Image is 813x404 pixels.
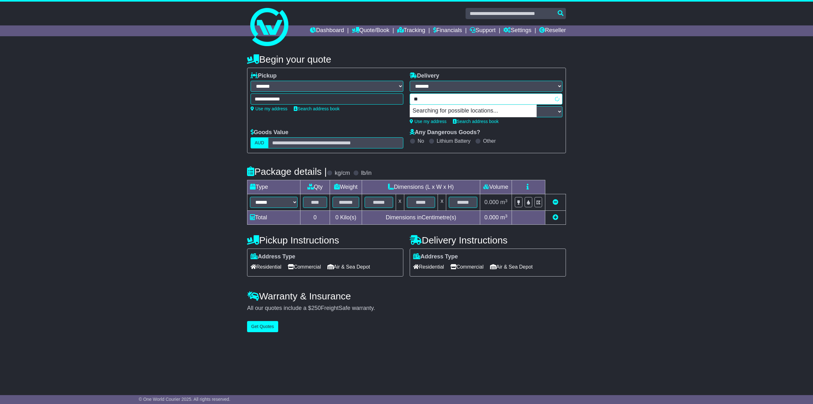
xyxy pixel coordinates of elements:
[410,72,439,79] label: Delivery
[247,235,403,245] h4: Pickup Instructions
[470,25,495,36] a: Support
[500,199,507,205] span: m
[352,25,389,36] a: Quote/Book
[294,106,339,111] a: Search address book
[247,291,566,301] h4: Warranty & Insurance
[450,262,483,272] span: Commercial
[500,214,507,221] span: m
[410,119,447,124] a: Use my address
[396,194,404,211] td: x
[330,211,362,225] td: Kilo(s)
[247,211,300,225] td: Total
[300,211,330,225] td: 0
[553,199,558,205] a: Remove this item
[437,138,471,144] label: Lithium Battery
[480,180,512,194] td: Volume
[251,253,295,260] label: Address Type
[433,25,462,36] a: Financials
[438,194,446,211] td: x
[410,105,536,117] p: Searching for possible locations...
[361,170,372,177] label: lb/in
[247,180,300,194] td: Type
[327,262,370,272] span: Air & Sea Depot
[247,166,327,177] h4: Package details |
[483,138,496,144] label: Other
[503,25,531,36] a: Settings
[335,214,339,221] span: 0
[362,180,480,194] td: Dimensions (L x W x H)
[505,198,507,203] sup: 3
[247,54,566,65] h4: Begin your quote
[330,180,362,194] td: Weight
[251,262,281,272] span: Residential
[311,305,321,311] span: 250
[413,262,444,272] span: Residential
[410,129,480,136] label: Any Dangerous Goods?
[418,138,424,144] label: No
[251,137,268,148] label: AUD
[553,214,558,221] a: Add new item
[413,253,458,260] label: Address Type
[335,170,350,177] label: kg/cm
[453,119,499,124] a: Search address book
[490,262,533,272] span: Air & Sea Depot
[251,106,287,111] a: Use my address
[505,214,507,218] sup: 3
[300,180,330,194] td: Qty
[397,25,425,36] a: Tracking
[539,25,566,36] a: Reseller
[484,214,499,221] span: 0.000
[139,397,231,402] span: © One World Courier 2025. All rights reserved.
[288,262,321,272] span: Commercial
[247,321,278,332] button: Get Quotes
[251,72,277,79] label: Pickup
[484,199,499,205] span: 0.000
[247,305,566,312] div: All our quotes include a $ FreightSafe warranty.
[310,25,344,36] a: Dashboard
[410,235,566,245] h4: Delivery Instructions
[251,129,288,136] label: Goods Value
[362,211,480,225] td: Dimensions in Centimetre(s)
